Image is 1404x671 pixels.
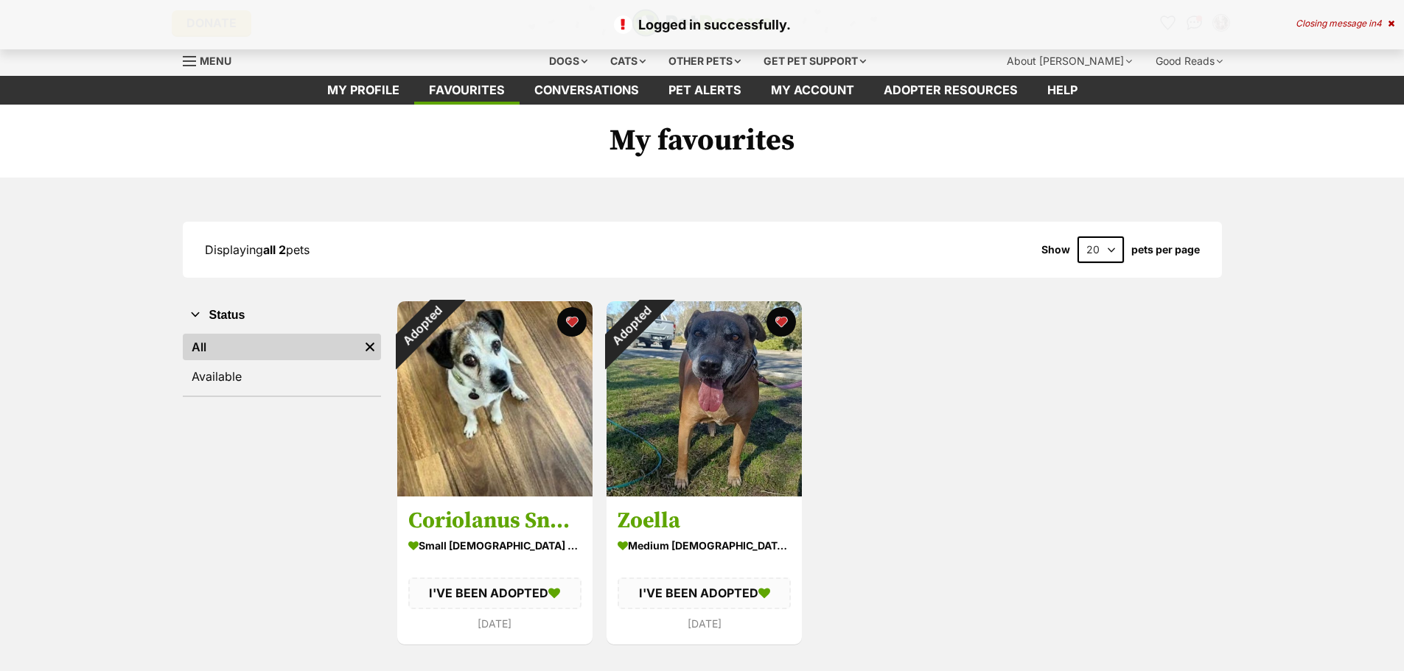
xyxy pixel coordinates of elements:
a: Adopted [607,485,802,499]
a: My profile [312,76,414,105]
a: Remove filter [359,334,381,360]
div: I'VE BEEN ADOPTED [618,578,791,609]
a: All [183,334,359,360]
div: I'VE BEEN ADOPTED [408,578,581,609]
div: Other pets [658,46,751,76]
a: Menu [183,46,242,73]
span: Show [1041,244,1070,256]
a: Available [183,363,381,390]
div: Status [183,331,381,396]
button: favourite [557,307,587,337]
div: Get pet support [753,46,876,76]
div: Cats [600,46,656,76]
div: Dogs [539,46,598,76]
h3: Coriolanus Snow Peggotty [408,507,581,535]
img: Zoella [607,301,802,496]
img: Coriolanus Snow Peggotty [397,301,593,496]
div: About [PERSON_NAME] [996,46,1142,76]
label: pets per page [1131,244,1200,256]
div: Adopted [377,282,465,370]
a: conversations [520,76,654,105]
button: favourite [766,307,796,337]
span: Displaying pets [205,242,310,257]
div: small [DEMOGRAPHIC_DATA] Dog [408,535,581,557]
a: My account [756,76,869,105]
a: Zoella medium [DEMOGRAPHIC_DATA] Dog I'VE BEEN ADOPTED [DATE] favourite [607,496,802,644]
div: [DATE] [408,614,581,633]
a: Coriolanus Snow Peggotty small [DEMOGRAPHIC_DATA] Dog I'VE BEEN ADOPTED [DATE] favourite [397,496,593,644]
strong: all 2 [263,242,286,257]
a: Adopter resources [869,76,1033,105]
div: [DATE] [618,614,791,633]
button: Status [183,306,381,325]
a: Adopted [397,485,593,499]
div: Good Reads [1145,46,1233,76]
a: Pet alerts [654,76,756,105]
div: Adopted [587,282,674,370]
div: medium [DEMOGRAPHIC_DATA] Dog [618,535,791,557]
a: Favourites [414,76,520,105]
h3: Zoella [618,507,791,535]
a: Help [1033,76,1092,105]
span: Menu [200,55,231,67]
